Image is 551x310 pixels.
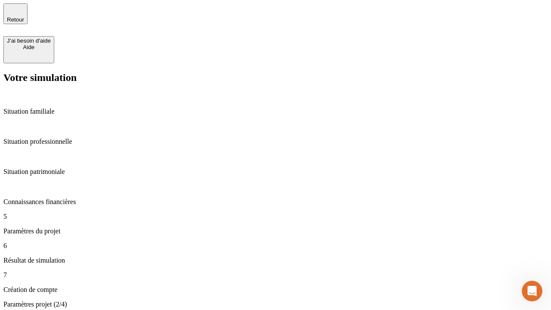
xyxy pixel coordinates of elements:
p: 7 [3,271,548,279]
p: Paramètres du projet [3,227,548,235]
button: Retour [3,3,28,24]
p: 6 [3,242,548,250]
p: 5 [3,213,548,220]
p: Connaissances financières [3,198,548,206]
button: J’ai besoin d'aideAide [3,36,54,63]
span: Retour [7,16,24,23]
iframe: Intercom live chat [522,281,542,301]
p: Situation familiale [3,108,548,115]
p: Situation professionnelle [3,138,548,146]
p: Création de compte [3,286,548,294]
h2: Votre simulation [3,72,548,84]
p: Situation patrimoniale [3,168,548,176]
div: J’ai besoin d'aide [7,37,51,44]
div: Aide [7,44,51,50]
p: Résultat de simulation [3,257,548,264]
p: Paramètres projet (2/4) [3,301,548,308]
